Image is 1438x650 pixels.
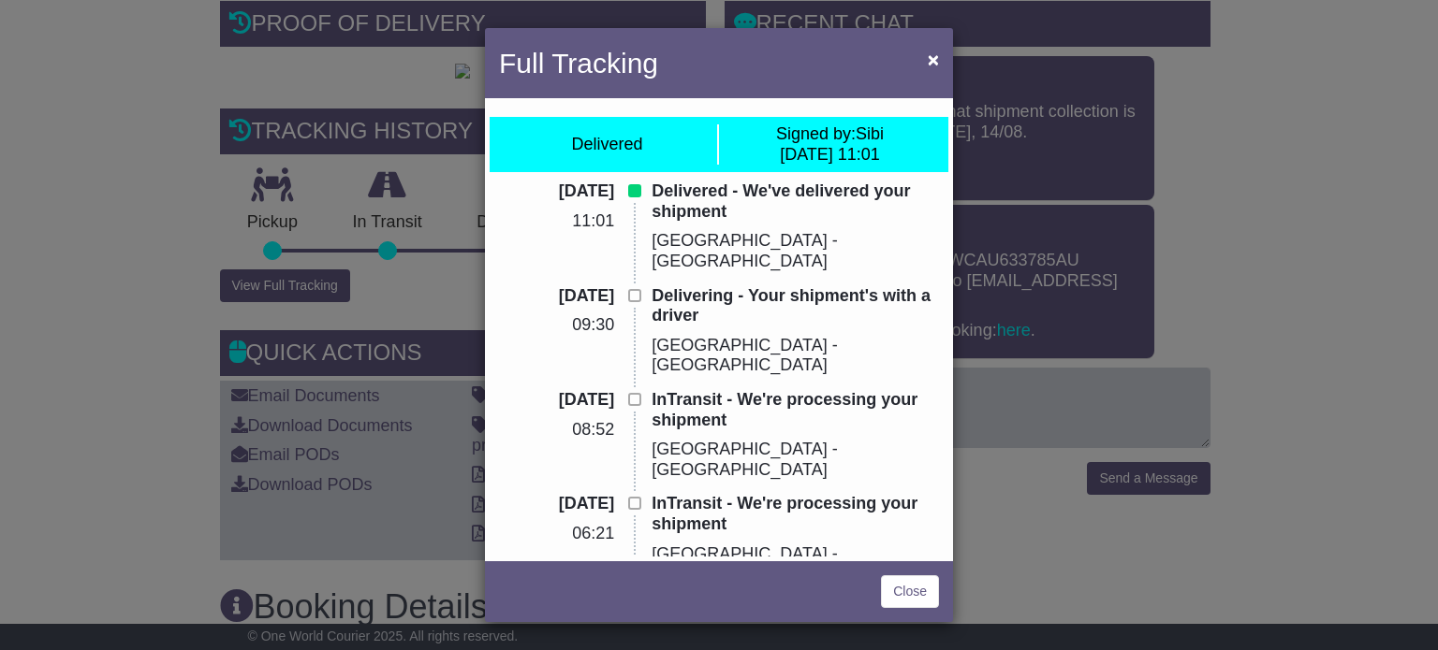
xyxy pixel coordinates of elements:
[499,494,614,514] p: [DATE]
[928,49,939,70] span: ×
[652,390,939,430] p: InTransit - We're processing your shipment
[652,231,939,271] p: [GEOGRAPHIC_DATA] - [GEOGRAPHIC_DATA]
[499,390,614,411] p: [DATE]
[652,494,939,534] p: InTransit - We're processing your shipment
[652,440,939,480] p: [GEOGRAPHIC_DATA] - [GEOGRAPHIC_DATA]
[918,40,948,79] button: Close
[776,124,884,165] div: Sibi [DATE] 11:01
[652,336,939,376] p: [GEOGRAPHIC_DATA] - [GEOGRAPHIC_DATA]
[571,135,642,155] div: Delivered
[499,315,614,336] p: 09:30
[652,544,939,585] p: [GEOGRAPHIC_DATA] - [GEOGRAPHIC_DATA]
[499,286,614,307] p: [DATE]
[499,181,614,202] p: [DATE]
[499,420,614,441] p: 08:52
[499,211,614,232] p: 11:01
[776,124,856,143] span: Signed by:
[652,181,939,222] p: Delivered - We've delivered your shipment
[881,575,939,608] a: Close
[652,286,939,326] p: Delivering - Your shipment's with a driver
[499,524,614,544] p: 06:21
[499,42,658,84] h4: Full Tracking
